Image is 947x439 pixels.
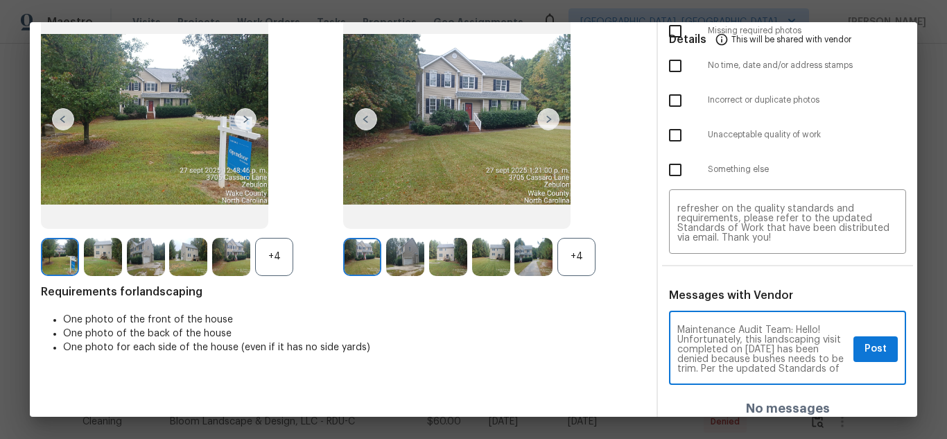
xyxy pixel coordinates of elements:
[708,164,906,175] span: Something else
[557,238,596,276] div: +4
[853,336,898,362] button: Post
[52,108,74,130] img: left-chevron-button-url
[63,341,645,354] li: One photo for each side of the house (even if it has no side yards)
[255,238,293,276] div: +4
[41,285,645,299] span: Requirements for landscaping
[658,118,917,153] div: Unacceptable quality of work
[677,204,898,243] textarea: Maintenance Audit Team: Hello! Unfortunately, this landscaping visit completed on [DATE] has been...
[731,22,851,55] span: This will be shared with vendor
[708,129,906,141] span: Unacceptable quality of work
[658,83,917,118] div: Incorrect or duplicate photos
[746,402,830,415] h4: No messages
[355,108,377,130] img: left-chevron-button-url
[537,108,559,130] img: right-chevron-button-url
[63,327,645,341] li: One photo of the back of the house
[865,341,887,358] span: Post
[63,313,645,327] li: One photo of the front of the house
[708,94,906,106] span: Incorrect or duplicate photos
[658,153,917,187] div: Something else
[234,108,257,130] img: right-chevron-button-url
[677,325,848,374] textarea: Maintenance Audit Team: Hello! Unfortunately, this landscaping visit completed on [DATE] has been...
[708,60,906,71] span: No time, date and/or address stamps
[658,49,917,83] div: No time, date and/or address stamps
[669,290,793,301] span: Messages with Vendor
